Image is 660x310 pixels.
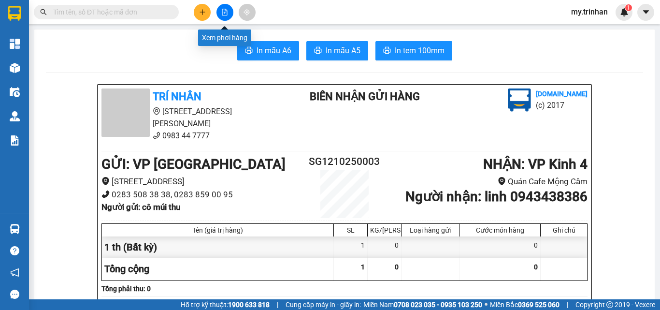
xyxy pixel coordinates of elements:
button: file-add [216,4,233,21]
img: logo.jpg [508,89,531,112]
button: printerIn tem 100mm [375,41,452,60]
img: dashboard-icon [10,39,20,49]
span: environment [56,23,63,31]
span: phone [56,47,63,55]
div: KG/[PERSON_NAME] [370,226,399,234]
span: 0 [534,263,538,271]
div: 1 [334,236,368,258]
div: SL [336,226,365,234]
span: | [567,299,568,310]
li: 0983 44 7777 [4,45,184,58]
li: 0983 44 7777 [101,130,281,142]
span: question-circle [10,246,19,255]
span: environment [153,107,160,115]
strong: 0708 023 035 - 0935 103 250 [394,301,482,309]
div: 0 [459,236,541,258]
span: environment [498,177,506,185]
span: notification [10,268,19,277]
button: aim [239,4,256,21]
span: printer [245,46,253,56]
span: message [10,290,19,299]
span: In tem 100mm [395,44,445,57]
div: Loại hàng gửi [404,226,457,234]
b: Người gửi : cô múi thu [101,202,180,212]
span: Cung cấp máy in - giấy in: [286,299,361,310]
b: GỬI : VP [GEOGRAPHIC_DATA] [101,156,286,172]
span: file-add [221,9,228,15]
strong: 0369 525 060 [518,301,560,309]
span: ⚪️ [485,303,488,307]
img: logo-vxr [8,6,21,21]
span: printer [383,46,391,56]
span: aim [244,9,250,15]
span: 0 [395,263,399,271]
b: NHẬN : VP Kinh 4 [483,156,588,172]
h2: SG1210250003 [304,154,385,170]
sup: 1 [625,4,632,11]
span: search [40,9,47,15]
li: 0283 508 38 38, 0283 859 00 95 [101,188,304,201]
li: [STREET_ADDRESS] [101,175,304,188]
button: caret-down [637,4,654,21]
div: Cước món hàng [462,226,538,234]
b: Tổng phải thu: 0 [101,285,151,293]
img: warehouse-icon [10,111,20,121]
span: Miền Nam [363,299,482,310]
span: phone [153,132,160,139]
div: 0 [368,236,402,258]
img: solution-icon [10,135,20,146]
div: Tên (giá trị hàng) [104,226,331,234]
li: Quán Cafe Mộng Cầm [385,175,588,188]
span: copyright [606,301,613,308]
img: warehouse-icon [10,87,20,97]
li: [STREET_ADDRESS][PERSON_NAME] [4,21,184,45]
span: my.trinhan [563,6,616,18]
span: caret-down [642,8,650,16]
img: warehouse-icon [10,63,20,73]
div: 1 th (Bất kỳ) [102,236,334,258]
li: (c) 2017 [536,99,588,111]
span: Tổng cộng [104,263,149,275]
span: 1 [627,4,630,11]
span: Miền Bắc [490,299,560,310]
b: Người nhận : linh 0943438386 [405,189,588,205]
li: [STREET_ADDRESS][PERSON_NAME] [101,105,281,130]
li: Người gửi hàng xác nhận [121,299,261,308]
div: Ghi chú [543,226,585,234]
input: Tìm tên, số ĐT hoặc mã đơn [53,7,167,17]
span: printer [314,46,322,56]
span: environment [101,177,110,185]
b: TRÍ NHÂN [153,90,201,103]
span: In mẫu A5 [326,44,360,57]
b: TRÍ NHÂN [56,6,104,18]
b: GỬI : VP [GEOGRAPHIC_DATA] [4,72,188,88]
b: [DOMAIN_NAME] [536,90,588,98]
span: Hỗ trợ kỹ thuật: [181,299,270,310]
button: plus [194,4,211,21]
span: In mẫu A6 [257,44,291,57]
strong: 1900 633 818 [228,301,270,309]
span: phone [101,190,110,198]
img: icon-new-feature [620,8,629,16]
span: plus [199,9,206,15]
b: BIÊN NHẬN GỬI HÀNG [310,90,420,103]
span: | [277,299,278,310]
img: warehouse-icon [10,224,20,234]
button: printerIn mẫu A5 [306,41,368,60]
li: 06:10[DATE] [447,299,588,308]
span: 1 [361,263,365,271]
button: printerIn mẫu A6 [237,41,299,60]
